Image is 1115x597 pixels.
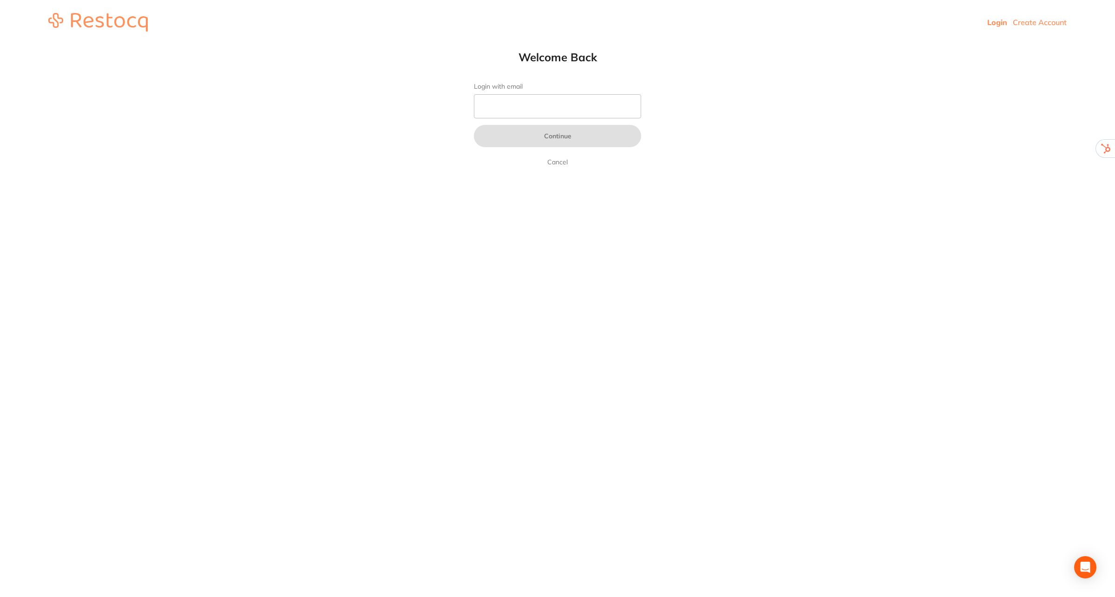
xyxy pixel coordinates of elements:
[1013,18,1067,27] a: Create Account
[48,13,148,32] img: restocq_logo.svg
[474,125,641,147] button: Continue
[987,18,1007,27] a: Login
[455,50,660,64] h1: Welcome Back
[474,83,641,91] label: Login with email
[1074,556,1096,578] div: Open Intercom Messenger
[545,156,570,168] a: Cancel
